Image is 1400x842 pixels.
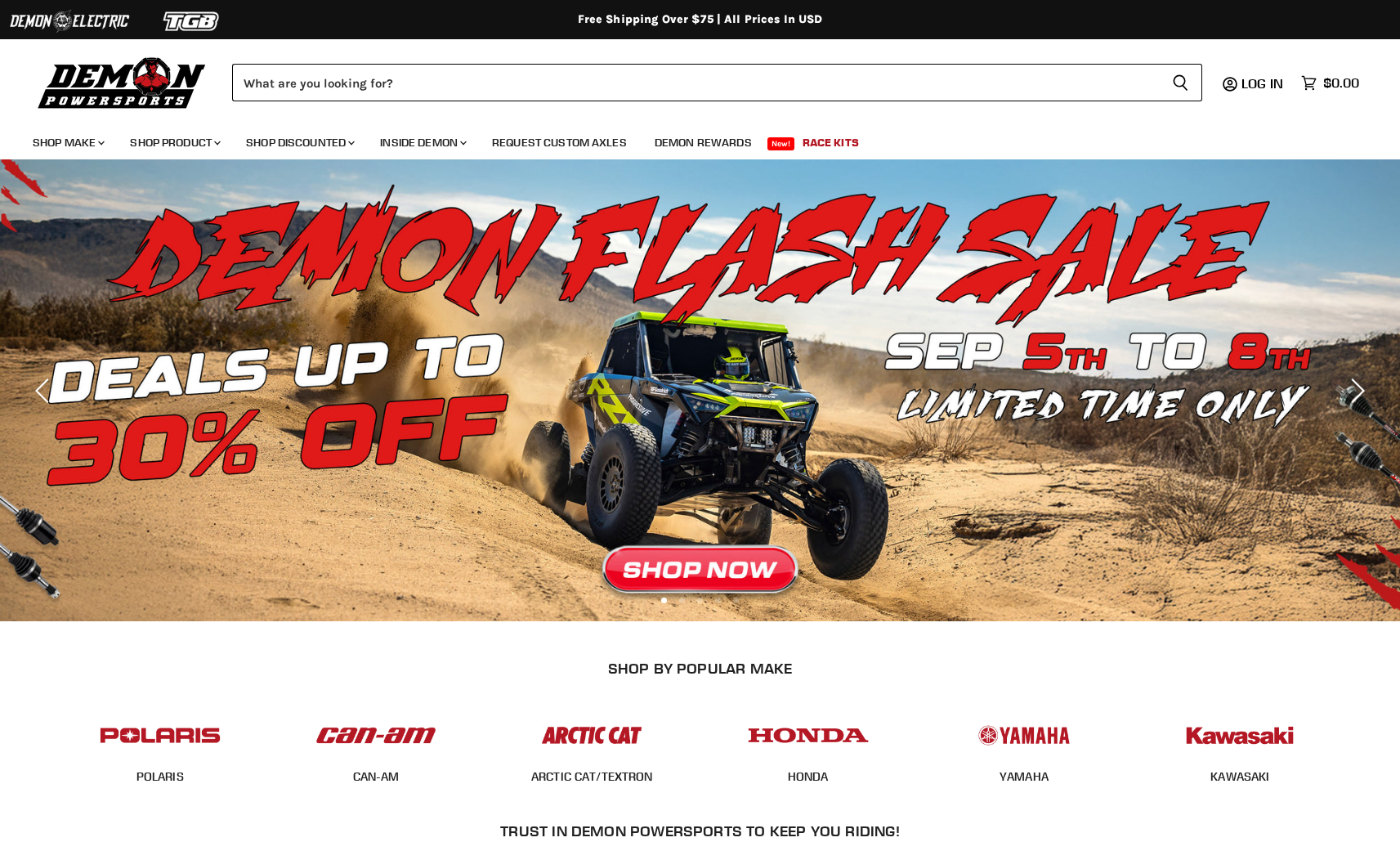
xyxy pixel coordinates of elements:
a: ARCTIC CAT/TEXTRON [531,769,653,784]
a: Inside Demon [368,126,476,159]
a: KAWASAKI [1210,769,1269,784]
li: Page dot 5 [733,598,739,603]
img: POPULAR_MAKE_logo_2_dba48cf1-af45-46d4-8f73-953a0f002620.jpg [96,710,224,760]
span: YAMAHA [1000,769,1049,786]
img: POPULAR_MAKE_logo_4_4923a504-4bac-4306-a1be-165a52280178.jpg [745,710,872,760]
a: Race Kits [790,126,871,159]
span: HONDA [788,769,829,786]
button: Next [1339,374,1371,407]
a: Request Custom Axles [480,126,639,159]
form: Product [232,64,1202,101]
a: Shop Make [20,126,114,159]
a: HONDA [788,769,829,784]
h2: Trust In Demon Powersports To Keep You Riding! [85,822,1315,840]
span: ARCTIC CAT/TEXTRON [531,769,653,786]
img: TGB Logo 2 [131,6,253,37]
img: POPULAR_MAKE_logo_3_027535af-6171-4c5e-a9bc-f0eccd05c5d6.jpg [528,710,655,760]
button: Search [1159,64,1202,101]
img: Demon Electric Logo 2 [8,6,131,37]
span: KAWASAKI [1210,769,1269,786]
button: Previous [29,374,61,407]
a: Demon Rewards [642,126,764,159]
img: POPULAR_MAKE_logo_1_adc20308-ab24-48c4-9fac-e3c1a623d575.jpg [312,710,440,760]
li: Page dot 4 [715,598,721,603]
li: Page dot 2 [679,598,685,603]
a: Shop Product [118,126,230,159]
span: Log in [1241,75,1283,92]
span: New! [767,137,795,150]
img: Demon Powersports [33,53,212,111]
li: Page dot 3 [697,598,703,603]
img: POPULAR_MAKE_logo_5_20258e7f-293c-4aac-afa8-159eaa299126.jpg [960,710,1088,760]
a: CAN-AM [353,769,400,784]
li: Page dot 1 [661,598,667,603]
a: $0.00 [1293,71,1367,95]
a: POLARIS [136,769,184,784]
a: Log in [1234,76,1293,91]
img: POPULAR_MAKE_logo_6_76e8c46f-2d1e-4ecc-b320-194822857d41.jpg [1176,710,1304,760]
a: Shop Discounted [234,126,365,159]
span: CAN-AM [353,769,400,786]
a: YAMAHA [1000,769,1049,784]
h2: SHOP BY POPULAR MAKE [66,660,1334,677]
span: $0.00 [1323,75,1359,91]
input: Search [232,64,1159,101]
div: Free Shipping Over $75 | All Prices In USD [47,12,1354,27]
ul: Main menu [20,119,1355,159]
span: POLARIS [136,769,184,786]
